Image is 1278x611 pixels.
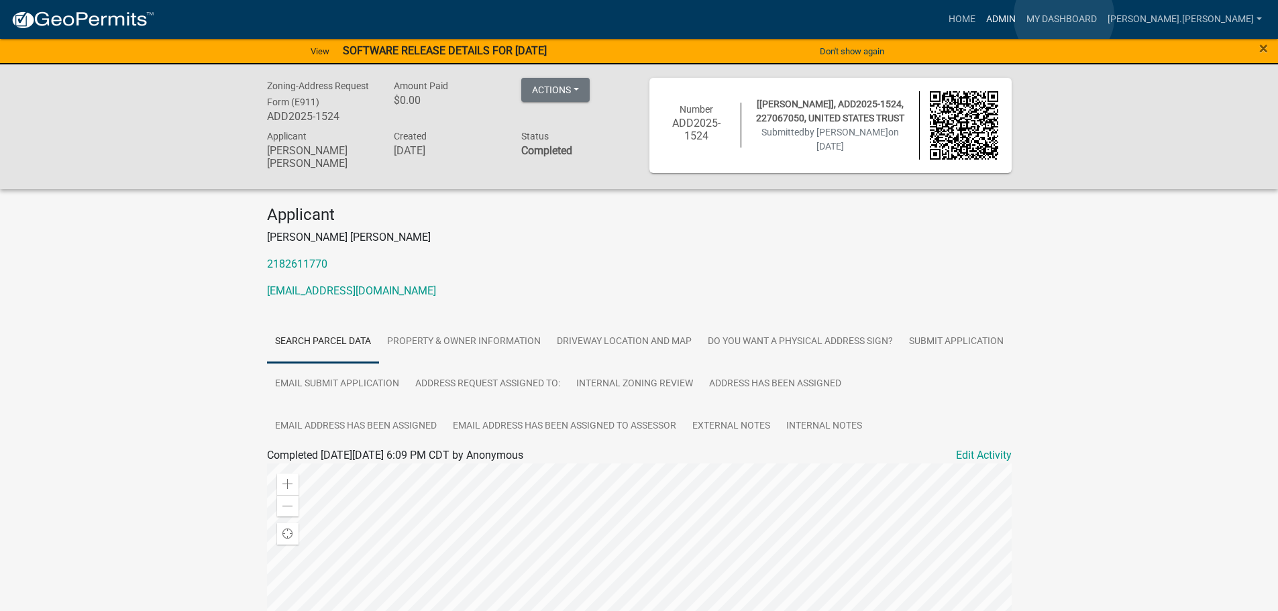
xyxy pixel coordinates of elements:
h6: ADD2025-1524 [663,117,731,142]
a: Driveway Location and Map [549,321,700,364]
a: View [305,40,335,62]
span: Created [394,131,427,142]
a: Email Address Has Been Assigned to Assessor [445,405,684,448]
h6: [PERSON_NAME] [PERSON_NAME] [267,144,374,170]
h6: $0.00 [394,94,501,107]
h6: ADD2025-1524 [267,110,374,123]
a: Internal Notes [778,405,870,448]
a: Do you want a physical address sign? [700,321,901,364]
a: Property & Owner Information [379,321,549,364]
h4: Applicant [267,205,1012,225]
a: Email Submit Application [267,363,407,406]
span: Completed [DATE][DATE] 6:09 PM CDT by Anonymous [267,449,523,461]
span: Zoning-Address Request Form (E911) [267,80,369,107]
strong: SOFTWARE RELEASE DETAILS FOR [DATE] [343,44,547,57]
a: Submit Application [901,321,1012,364]
span: Applicant [267,131,307,142]
button: Close [1259,40,1268,56]
strong: Completed [521,144,572,157]
span: [[PERSON_NAME]], ADD2025-1524, 227067050, UNITED STATES TRUST [756,99,904,123]
a: 2182611770 [267,258,327,270]
span: by [PERSON_NAME] [804,127,888,137]
a: Search Parcel Data [267,321,379,364]
a: Home [943,7,981,32]
a: Edit Activity [956,447,1012,463]
button: Don't show again [814,40,890,62]
span: × [1259,39,1268,58]
span: Submitted on [DATE] [761,127,899,152]
span: Number [680,104,713,115]
div: Zoom out [277,495,299,516]
a: Email Address Has Been Assigned [267,405,445,448]
button: Actions [521,78,590,102]
a: External Notes [684,405,778,448]
img: QR code [930,91,998,160]
a: [PERSON_NAME].[PERSON_NAME] [1102,7,1267,32]
a: Address Request Assigned To: [407,363,568,406]
p: [PERSON_NAME] [PERSON_NAME] [267,229,1012,245]
div: Zoom in [277,474,299,495]
a: [EMAIL_ADDRESS][DOMAIN_NAME] [267,284,436,297]
span: Status [521,131,549,142]
a: My Dashboard [1021,7,1102,32]
span: Amount Paid [394,80,448,91]
a: Address Has Been Assigned [701,363,849,406]
div: Find my location [277,523,299,545]
a: Internal Zoning Review [568,363,701,406]
a: Admin [981,7,1021,32]
h6: [DATE] [394,144,501,157]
